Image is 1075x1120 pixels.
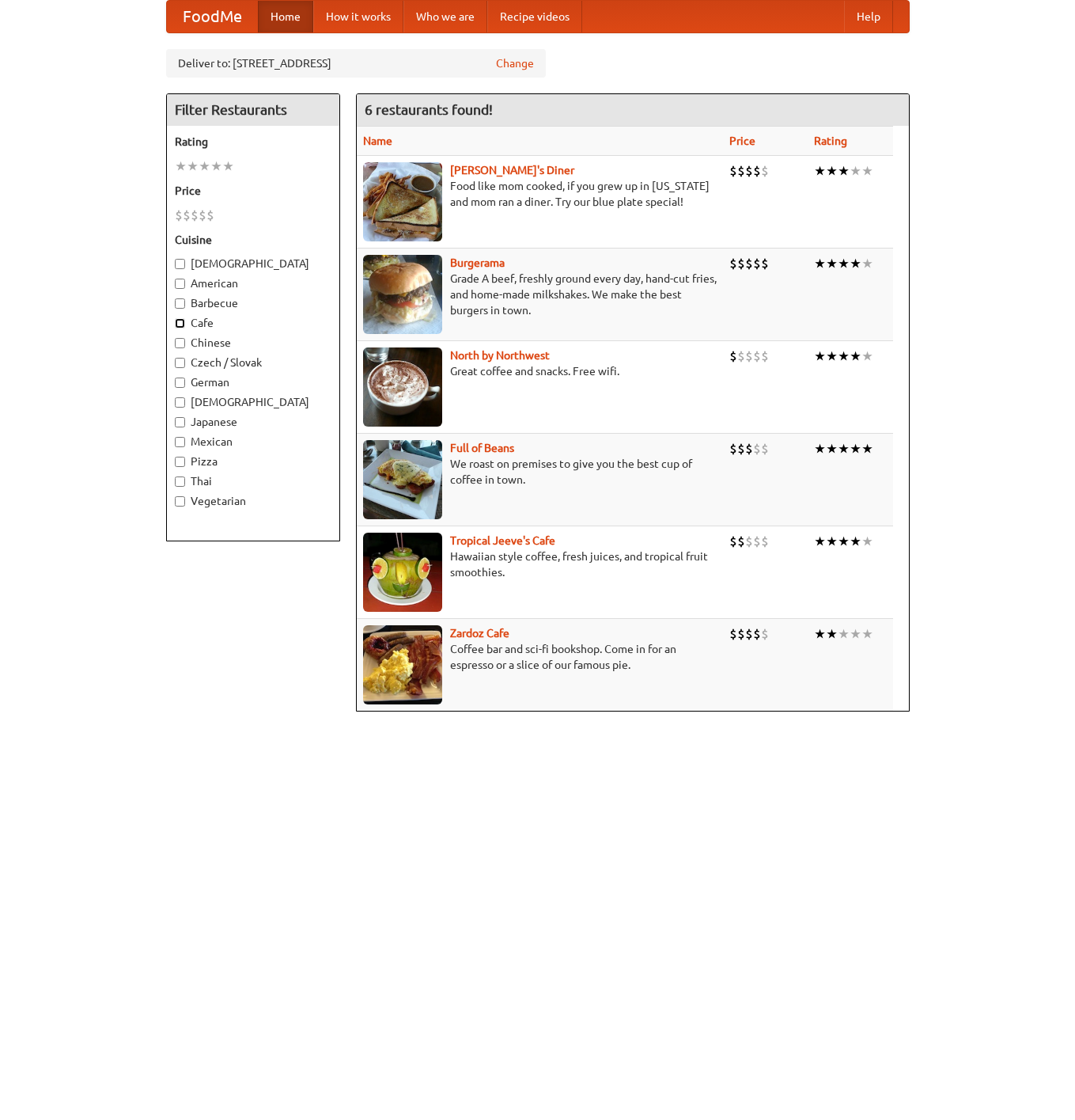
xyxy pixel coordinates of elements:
[175,183,331,199] h5: Price
[450,164,574,177] a: [PERSON_NAME]'s Diner
[363,347,442,427] img: north.jpg
[496,55,534,71] a: Change
[175,279,185,289] input: American
[753,162,761,180] li: $
[363,456,717,488] p: We roast on premises to give you the best cup of coffee in town.
[363,533,442,612] img: jeeves.jpg
[761,347,769,365] li: $
[814,347,826,365] li: ★
[175,259,185,269] input: [DEMOGRAPHIC_DATA]
[850,440,861,457] li: ★
[838,625,850,643] li: ★
[745,533,753,550] li: $
[761,625,769,643] li: $
[167,1,258,32] a: FoodMe
[175,295,331,311] label: Barbecue
[838,533,850,550] li: ★
[729,347,737,365] li: $
[737,255,745,272] li: $
[838,162,850,180] li: ★
[363,135,392,147] a: Name
[166,49,546,78] div: Deliver to: [STREET_ADDRESS]
[199,158,210,175] li: ★
[753,347,761,365] li: $
[850,625,861,643] li: ★
[737,440,745,457] li: $
[183,207,191,224] li: $
[175,298,185,309] input: Barbecue
[826,162,838,180] li: ★
[844,1,893,32] a: Help
[258,1,313,32] a: Home
[363,549,717,580] p: Hawaiian style coffee, fresh juices, and tropical fruit smoothies.
[175,158,187,175] li: ★
[175,358,185,368] input: Czech / Slovak
[826,347,838,365] li: ★
[175,454,331,469] label: Pizza
[363,162,442,241] img: sallys.jpg
[814,533,826,550] li: ★
[363,625,442,704] img: zardoz.jpg
[365,102,493,117] ng-pluralize: 6 restaurants found!
[175,473,331,489] label: Thai
[745,625,753,643] li: $
[737,625,745,643] li: $
[363,271,717,318] p: Grade A beef, freshly ground every day, hand-cut fries, and home-made milkshakes. We make the bes...
[861,625,873,643] li: ★
[745,347,753,365] li: $
[814,135,847,147] a: Rating
[175,457,185,467] input: Pizza
[363,363,717,379] p: Great coffee and snacks. Free wifi.
[838,255,850,272] li: ★
[761,162,769,180] li: $
[175,232,331,248] h5: Cuisine
[826,533,838,550] li: ★
[175,318,185,328] input: Cafe
[861,533,873,550] li: ★
[450,256,505,269] a: Burgerama
[737,162,745,180] li: $
[826,255,838,272] li: ★
[826,625,838,643] li: ★
[175,275,331,291] label: American
[814,625,826,643] li: ★
[850,533,861,550] li: ★
[745,440,753,457] li: $
[363,641,717,673] p: Coffee bar and sci-fi bookshop. Come in for an espresso or a slice of our famous pie.
[403,1,487,32] a: Who we are
[175,355,331,370] label: Czech / Slovak
[729,162,737,180] li: $
[826,440,838,457] li: ★
[814,162,826,180] li: ★
[450,442,514,454] b: Full of Beans
[175,437,185,447] input: Mexican
[175,397,185,408] input: [DEMOGRAPHIC_DATA]
[850,162,861,180] li: ★
[191,207,199,224] li: $
[199,207,206,224] li: $
[175,493,331,509] label: Vegetarian
[175,338,185,348] input: Chinese
[363,255,442,334] img: burgerama.jpg
[861,440,873,457] li: ★
[210,158,222,175] li: ★
[729,255,737,272] li: $
[175,378,185,388] input: German
[861,347,873,365] li: ★
[737,347,745,365] li: $
[313,1,403,32] a: How it works
[729,625,737,643] li: $
[761,440,769,457] li: $
[175,256,331,271] label: [DEMOGRAPHIC_DATA]
[838,347,850,365] li: ★
[175,476,185,487] input: Thai
[745,255,753,272] li: $
[838,440,850,457] li: ★
[753,255,761,272] li: $
[850,347,861,365] li: ★
[450,627,509,640] a: Zardoz Cafe
[761,533,769,550] li: $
